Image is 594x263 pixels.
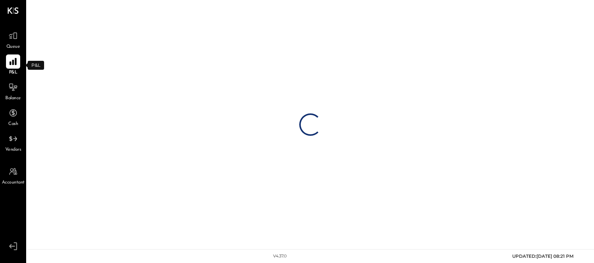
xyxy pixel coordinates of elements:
span: Cash [8,121,18,128]
span: Vendors [5,147,21,153]
div: P&L [28,61,44,70]
a: Vendors [0,132,26,153]
a: P&L [0,54,26,76]
span: Queue [6,44,20,50]
span: P&L [9,69,18,76]
span: Balance [5,95,21,102]
a: Queue [0,29,26,50]
a: Cash [0,106,26,128]
a: Balance [0,80,26,102]
div: v 4.37.0 [273,253,287,259]
a: Accountant [0,165,26,186]
span: UPDATED: [DATE] 08:21 PM [512,253,573,259]
span: Accountant [2,179,25,186]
